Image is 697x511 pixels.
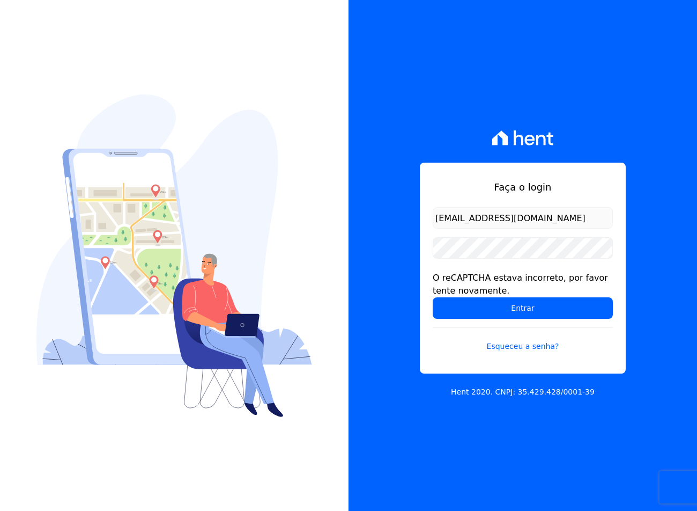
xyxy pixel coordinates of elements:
[451,386,595,398] p: Hent 2020. CNPJ: 35.429.428/0001-39
[433,327,613,352] a: Esqueceu a senha?
[433,207,613,229] input: Email
[36,94,312,417] img: Login
[433,297,613,319] input: Entrar
[433,272,613,297] div: O reCAPTCHA estava incorreto, por favor tente novamente.
[433,180,613,194] h1: Faça o login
